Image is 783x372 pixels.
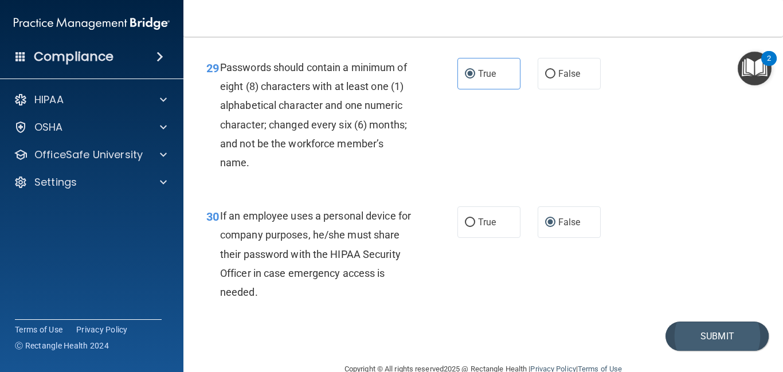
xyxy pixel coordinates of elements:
[220,210,411,298] span: If an employee uses a personal device for company purposes, he/she must share their password with...
[478,68,496,79] span: True
[34,93,64,107] p: HIPAA
[465,70,475,79] input: True
[206,61,219,75] span: 29
[220,61,407,169] span: Passwords should contain a minimum of eight (8) characters with at least one (1) alphabetical cha...
[34,175,77,189] p: Settings
[34,49,113,65] h4: Compliance
[34,120,63,134] p: OSHA
[15,340,109,351] span: Ⓒ Rectangle Health 2024
[206,210,219,224] span: 30
[34,148,143,162] p: OfficeSafe University
[14,120,167,134] a: OSHA
[545,218,555,227] input: False
[558,217,581,228] span: False
[767,58,771,73] div: 2
[14,175,167,189] a: Settings
[665,322,769,351] button: Submit
[558,68,581,79] span: False
[14,93,167,107] a: HIPAA
[738,52,772,85] button: Open Resource Center, 2 new notifications
[15,324,62,335] a: Terms of Use
[478,217,496,228] span: True
[465,218,475,227] input: True
[76,324,128,335] a: Privacy Policy
[14,148,167,162] a: OfficeSafe University
[14,12,170,35] img: PMB logo
[545,70,555,79] input: False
